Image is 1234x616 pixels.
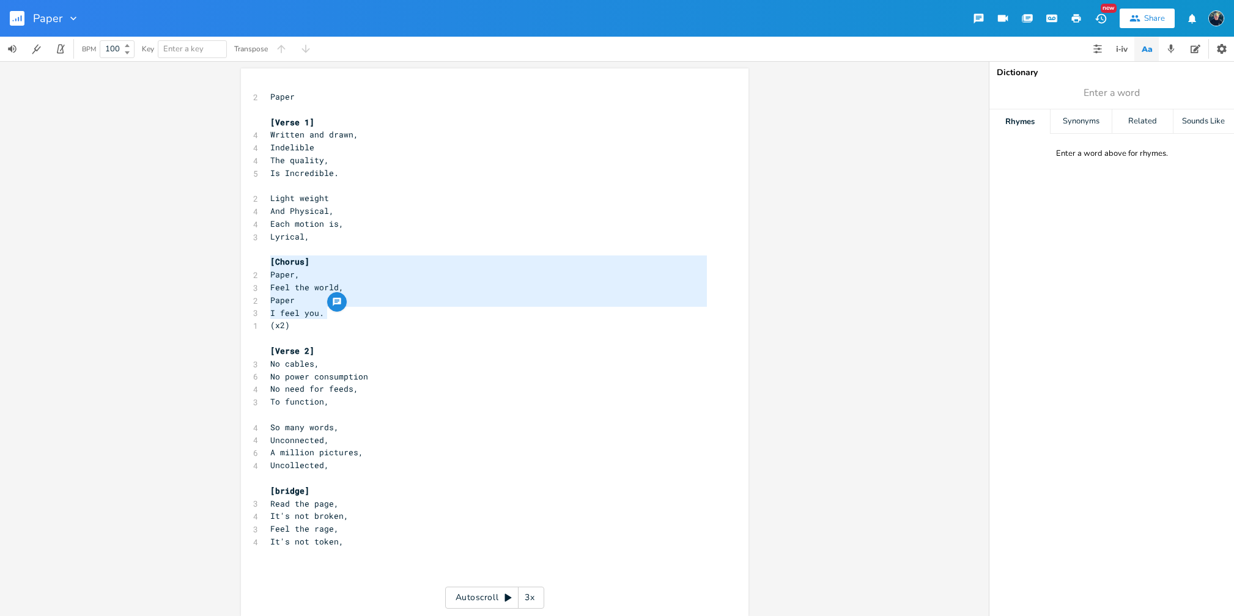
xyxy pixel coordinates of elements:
span: The quality, [270,155,329,166]
span: Indelible [270,142,314,153]
div: New [1101,4,1117,13]
div: Related [1112,109,1173,134]
span: [bridge] [270,485,309,496]
div: Key [142,45,154,53]
span: [Chorus] [270,256,309,267]
div: Synonyms [1051,109,1111,134]
span: Paper [33,13,62,24]
span: Paper [270,295,295,306]
span: And Physical, [270,205,334,216]
span: [Verse 2] [270,345,314,356]
span: Enter a key [163,43,204,54]
button: Share [1120,9,1175,28]
span: Read the page, [270,498,339,509]
span: Written and drawn, [270,129,358,140]
span: Is Incredible. [270,167,339,178]
div: Transpose [234,45,268,53]
span: No power consumption [270,371,368,382]
span: Paper [270,91,295,102]
span: No cables, [270,358,319,369]
span: [Verse 1] [270,117,314,128]
div: BPM [82,46,96,53]
span: No need for feeds, [270,383,358,394]
span: Light weight [270,193,329,204]
span: A million pictures, [270,447,363,458]
div: Dictionary [997,68,1227,77]
span: Feel the rage, [270,523,339,534]
span: It's not broken, [270,510,349,521]
div: Rhymes [989,109,1050,134]
span: (x2) [270,320,290,331]
span: So many words, [270,422,339,433]
span: It's not token, [270,536,344,547]
span: Enter a word [1084,86,1140,100]
div: Share [1144,13,1165,24]
span: Uncollected, [270,460,329,471]
div: Enter a word above for rhymes. [1056,148,1168,159]
span: Lyrical, [270,231,309,242]
button: New [1088,7,1113,29]
img: Stew Dean [1208,10,1224,26]
span: Unconnected, [270,435,329,446]
div: 3x [519,587,541,609]
span: Each motion is, [270,218,344,229]
span: I feel you. [270,307,324,318]
span: Feel the world, [270,282,344,293]
span: To function, [270,396,329,407]
div: Sounds Like [1173,109,1234,134]
span: Paper, [270,269,300,280]
div: Autoscroll [445,587,544,609]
